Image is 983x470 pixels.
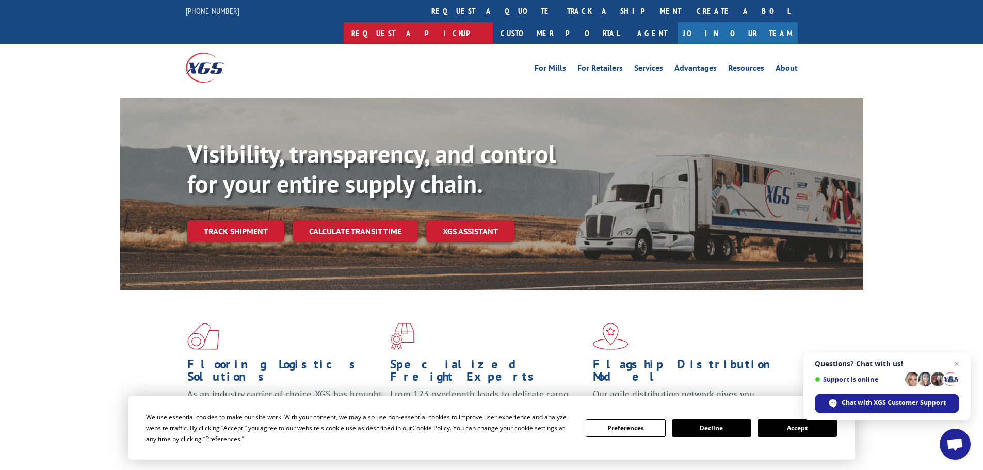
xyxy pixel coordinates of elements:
[577,64,623,75] a: For Retailers
[187,220,284,242] a: Track shipment
[674,64,717,75] a: Advantages
[815,376,901,383] span: Support is online
[593,358,788,388] h1: Flagship Distribution Model
[390,388,585,434] p: From 123 overlength loads to delicate cargo, our experienced staff knows the best way to move you...
[187,358,382,388] h1: Flooring Logistics Solutions
[390,358,585,388] h1: Specialized Freight Experts
[728,64,764,75] a: Resources
[535,64,566,75] a: For Mills
[128,396,855,460] div: Cookie Consent Prompt
[758,419,837,437] button: Accept
[950,358,963,370] span: Close chat
[426,220,514,242] a: XGS ASSISTANT
[493,22,627,44] a: Customer Portal
[205,434,240,443] span: Preferences
[412,424,450,432] span: Cookie Policy
[390,323,414,350] img: xgs-icon-focused-on-flooring-red
[815,360,959,368] span: Questions? Chat with us!
[146,412,573,444] div: We use essential cookies to make our site work. With your consent, we may also use non-essential ...
[776,64,798,75] a: About
[815,394,959,413] div: Chat with XGS Customer Support
[678,22,798,44] a: Join Our Team
[627,22,678,44] a: Agent
[593,323,629,350] img: xgs-icon-flagship-distribution-model-red
[187,138,556,200] b: Visibility, transparency, and control for your entire supply chain.
[634,64,663,75] a: Services
[842,398,946,408] span: Chat with XGS Customer Support
[940,429,971,460] div: Open chat
[344,22,493,44] a: Request a pickup
[187,323,219,350] img: xgs-icon-total-supply-chain-intelligence-red
[186,6,239,16] a: [PHONE_NUMBER]
[593,388,783,412] span: Our agile distribution network gives you nationwide inventory management on demand.
[672,419,751,437] button: Decline
[293,220,418,242] a: Calculate transit time
[586,419,665,437] button: Preferences
[187,388,382,425] span: As an industry carrier of choice, XGS has brought innovation and dedication to flooring logistics...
